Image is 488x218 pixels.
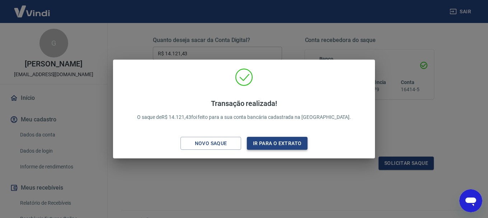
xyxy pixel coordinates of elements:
[180,137,241,150] button: Novo saque
[247,137,308,150] button: Ir para o extrato
[137,99,351,108] h4: Transação realizada!
[137,99,351,121] p: O saque de R$ 14.121,43 foi feito para a sua conta bancária cadastrada na [GEOGRAPHIC_DATA].
[186,139,236,148] div: Novo saque
[459,189,482,212] iframe: Botão para abrir a janela de mensagens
